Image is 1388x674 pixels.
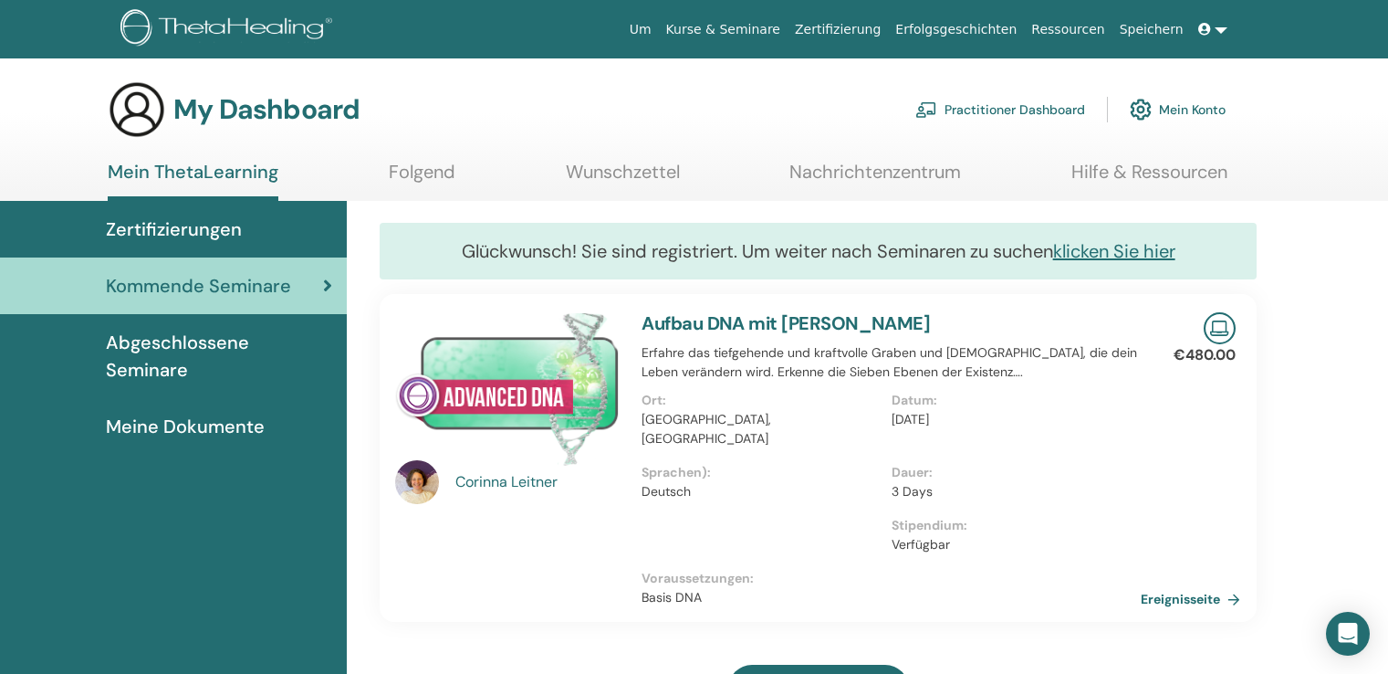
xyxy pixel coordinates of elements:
a: Ressourcen [1024,13,1111,47]
span: Meine Dokumente [106,413,265,440]
p: Erfahre das tiefgehende und kraftvolle Graben und [DEMOGRAPHIC_DATA], die dein Leben verändern wi... [642,343,1141,382]
a: klicken Sie hier [1053,239,1175,263]
a: Corinna Leitner [455,471,624,493]
div: Open Intercom Messenger [1326,612,1370,656]
span: Kommende Seminare [106,272,291,300]
h3: My Dashboard [173,93,360,126]
a: Mein ThetaLearning [108,161,278,201]
img: logo.png [120,9,339,50]
a: Wunschzettel [566,161,680,196]
a: Um [622,13,659,47]
img: default.jpg [395,460,439,504]
p: Dauer : [892,463,1130,482]
a: Ereignisseite [1141,585,1247,613]
a: Erfolgsgeschichten [888,13,1024,47]
a: Mein Konto [1130,90,1226,130]
a: Nachrichtenzentrum [789,161,961,196]
p: Ort : [642,391,880,410]
p: Stipendium : [892,516,1130,535]
img: Live Online Seminar [1204,312,1236,344]
a: Speichern [1112,13,1191,47]
a: Zertifizierung [788,13,888,47]
span: Abgeschlossene Seminare [106,329,332,384]
p: 3 Days [892,482,1130,501]
p: Sprachen) : [642,463,880,482]
img: chalkboard-teacher.svg [915,101,937,118]
p: Basis DNA [642,588,1141,607]
p: Datum : [892,391,1130,410]
img: Aufbau DNA [395,312,620,466]
a: Hilfe & Ressourcen [1071,161,1227,196]
img: cog.svg [1130,94,1152,125]
a: Aufbau DNA mit [PERSON_NAME] [642,311,930,335]
p: Voraussetzungen : [642,569,1141,588]
p: €480.00 [1174,344,1236,366]
a: Kurse & Seminare [659,13,788,47]
p: Deutsch [642,482,880,501]
p: [DATE] [892,410,1130,429]
div: Glückwunsch! Sie sind registriert. Um weiter nach Seminaren zu suchen [380,223,1257,279]
a: Practitioner Dashboard [915,90,1085,130]
img: generic-user-icon.jpg [108,80,166,139]
a: Folgend [389,161,455,196]
span: Zertifizierungen [106,216,242,243]
p: [GEOGRAPHIC_DATA], [GEOGRAPHIC_DATA] [642,410,880,448]
p: Verfügbar [892,535,1130,554]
